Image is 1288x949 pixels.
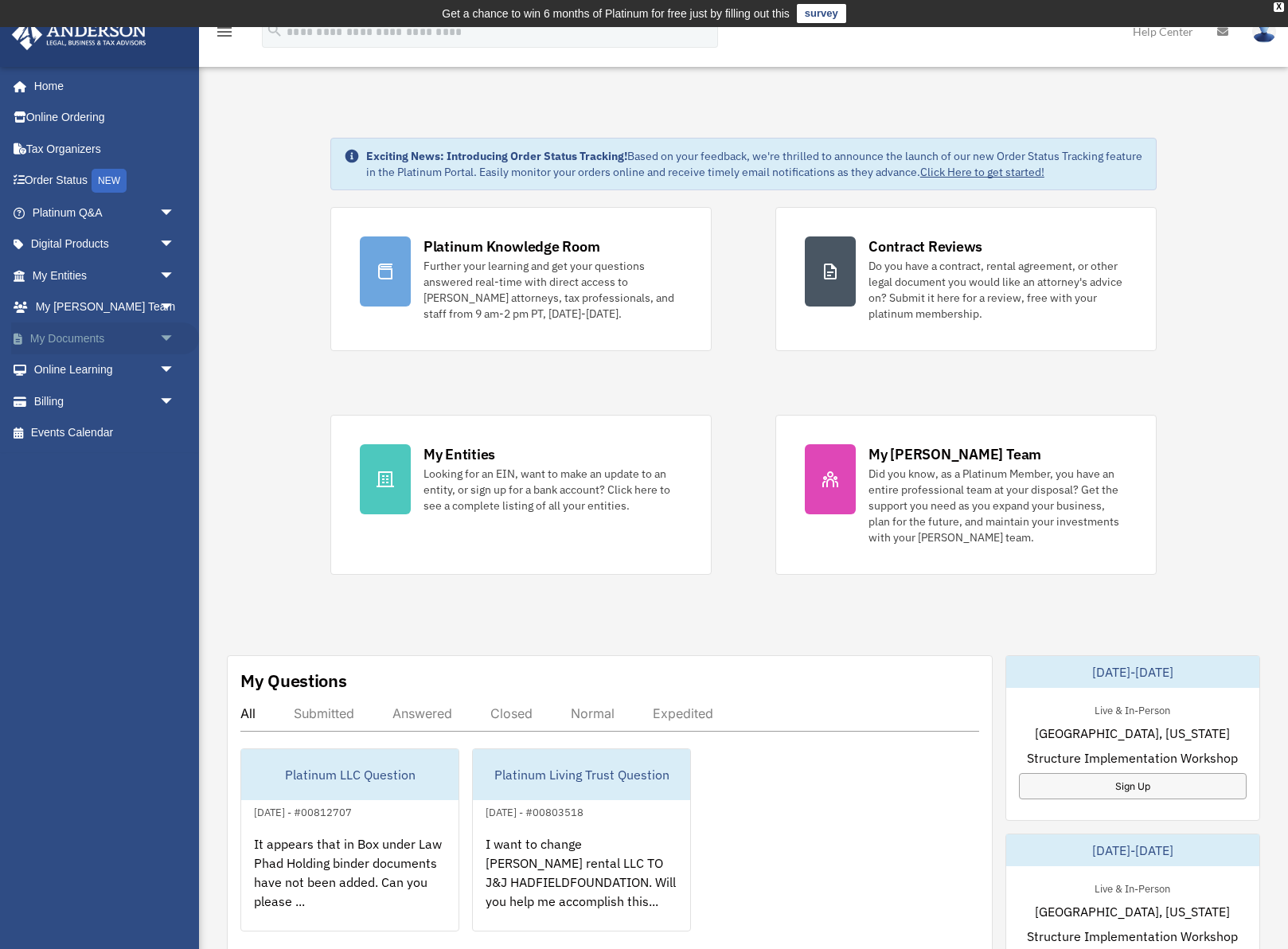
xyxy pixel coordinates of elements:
[473,803,596,819] div: [DATE] - #00803518
[215,22,234,41] i: menu
[775,415,1157,575] a: My [PERSON_NAME] Team Did you know, as a Platinum Member, you have an entire professional team at...
[241,822,459,946] div: It appears that in Box under Law Phad Holding binder documents have not been added. Can you pleas...
[1027,748,1238,767] span: Structure Implementation Workshop
[240,748,459,931] a: Platinum LLC Question[DATE] - #00812707It appears that in Box under Law Phad Holding binder docum...
[159,291,191,324] span: arrow_drop_down
[490,705,533,721] div: Closed
[215,28,234,41] a: menu
[7,19,151,50] img: Anderson Advisors Platinum Portal
[330,207,712,351] a: Platinum Knowledge Room Further your learning and get your questions answered real-time with dire...
[11,354,199,386] a: Online Learningarrow_drop_down
[868,466,1127,545] div: Did you know, as a Platinum Member, you have an entire professional team at your disposal? Get th...
[442,4,790,23] div: Get a chance to win 6 months of Platinum for free just by filling out this
[11,260,199,291] a: My Entitiesarrow_drop_down
[868,258,1127,322] div: Do you have a contract, rental agreement, or other legal document you would like an attorney's ad...
[366,148,1143,180] div: Based on your feedback, we're thrilled to announce the launch of our new Order Status Tracking fe...
[1274,2,1284,12] div: close
[159,322,191,355] span: arrow_drop_down
[775,207,1157,351] a: Contract Reviews Do you have a contract, rental agreement, or other legal document you would like...
[868,236,982,256] div: Contract Reviews
[920,165,1044,179] a: Click Here to get started!
[11,228,199,260] a: Digital Productsarrow_drop_down
[159,354,191,387] span: arrow_drop_down
[472,748,691,931] a: Platinum Living Trust Question[DATE] - #00803518I want to change [PERSON_NAME] rental LLC TO J&J ...
[11,70,191,102] a: Home
[366,149,627,163] strong: Exciting News: Introducing Order Status Tracking!
[423,258,682,322] div: Further your learning and get your questions answered real-time with direct access to [PERSON_NAM...
[1082,879,1183,896] div: Live & In-Person
[294,705,354,721] div: Submitted
[1082,701,1183,717] div: Live & In-Person
[1035,902,1230,921] span: [GEOGRAPHIC_DATA], [US_STATE]
[240,705,256,721] div: All
[473,749,690,800] div: Platinum Living Trust Question
[330,415,712,575] a: My Entities Looking for an EIN, want to make an update to an entity, or sign up for a bank accoun...
[1027,927,1238,946] span: Structure Implementation Workshop
[92,169,127,193] div: NEW
[159,197,191,229] span: arrow_drop_down
[159,385,191,418] span: arrow_drop_down
[1006,834,1260,866] div: [DATE]-[DATE]
[159,260,191,292] span: arrow_drop_down
[1006,656,1260,688] div: [DATE]-[DATE]
[11,165,199,197] a: Order StatusNEW
[11,133,199,165] a: Tax Organizers
[11,385,199,417] a: Billingarrow_drop_down
[423,236,600,256] div: Platinum Knowledge Room
[159,228,191,261] span: arrow_drop_down
[11,322,199,354] a: My Documentsarrow_drop_down
[868,444,1041,464] div: My [PERSON_NAME] Team
[240,669,347,693] div: My Questions
[653,705,713,721] div: Expedited
[1252,20,1276,43] img: User Pic
[571,705,615,721] div: Normal
[797,4,846,23] a: survey
[11,197,199,228] a: Platinum Q&Aarrow_drop_down
[241,803,365,819] div: [DATE] - #00812707
[423,444,495,464] div: My Entities
[11,102,199,134] a: Online Ordering
[423,466,682,514] div: Looking for an EIN, want to make an update to an entity, or sign up for a bank account? Click her...
[11,291,199,323] a: My [PERSON_NAME] Teamarrow_drop_down
[473,822,690,946] div: I want to change [PERSON_NAME] rental LLC TO J&J HADFIELDFOUNDATION. Will you help me accomplish ...
[241,749,459,800] div: Platinum LLC Question
[1019,773,1247,799] a: Sign Up
[266,21,283,39] i: search
[1035,724,1230,743] span: [GEOGRAPHIC_DATA], [US_STATE]
[392,705,452,721] div: Answered
[11,417,199,449] a: Events Calendar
